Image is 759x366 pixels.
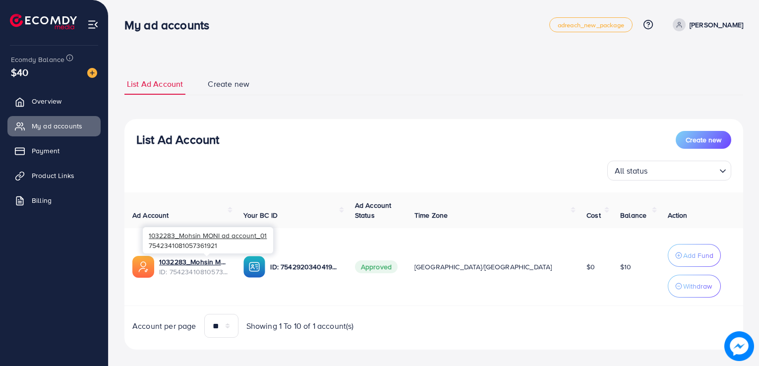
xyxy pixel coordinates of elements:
[549,17,633,32] a: adreach_new_package
[10,14,77,29] img: logo
[32,171,74,181] span: Product Links
[32,96,61,106] span: Overview
[11,65,28,79] span: $40
[668,210,688,220] span: Action
[159,257,228,267] a: 1032283_Mohsin MONI ad account_01
[669,18,743,31] a: [PERSON_NAME]
[683,249,713,261] p: Add Fund
[32,121,82,131] span: My ad accounts
[149,231,267,240] span: 1032283_Mohsin MONI ad account_01
[651,162,715,178] input: Search for option
[87,68,97,78] img: image
[246,320,354,332] span: Showing 1 To 10 of 1 account(s)
[668,244,721,267] button: Add Fund
[355,200,392,220] span: Ad Account Status
[607,161,731,181] div: Search for option
[586,210,601,220] span: Cost
[613,164,650,178] span: All status
[558,22,624,28] span: adreach_new_package
[686,135,721,145] span: Create new
[414,262,552,272] span: [GEOGRAPHIC_DATA]/[GEOGRAPHIC_DATA]
[7,91,101,111] a: Overview
[7,141,101,161] a: Payment
[243,256,265,278] img: ic-ba-acc.ded83a64.svg
[159,267,228,277] span: ID: 7542341081057361921
[620,210,646,220] span: Balance
[132,210,169,220] span: Ad Account
[690,19,743,31] p: [PERSON_NAME]
[7,190,101,210] a: Billing
[132,320,196,332] span: Account per page
[208,78,249,90] span: Create new
[7,166,101,185] a: Product Links
[11,55,64,64] span: Ecomdy Balance
[676,131,731,149] button: Create new
[414,210,448,220] span: Time Zone
[32,195,52,205] span: Billing
[270,261,339,273] p: ID: 7542920340419346439
[683,280,712,292] p: Withdraw
[143,227,273,253] div: 7542341081057361921
[243,210,278,220] span: Your BC ID
[124,18,217,32] h3: My ad accounts
[87,19,99,30] img: menu
[127,78,183,90] span: List Ad Account
[7,116,101,136] a: My ad accounts
[355,260,398,273] span: Approved
[32,146,59,156] span: Payment
[132,256,154,278] img: ic-ads-acc.e4c84228.svg
[620,262,631,272] span: $10
[668,275,721,298] button: Withdraw
[586,262,595,272] span: $0
[136,132,219,147] h3: List Ad Account
[724,331,754,361] img: image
